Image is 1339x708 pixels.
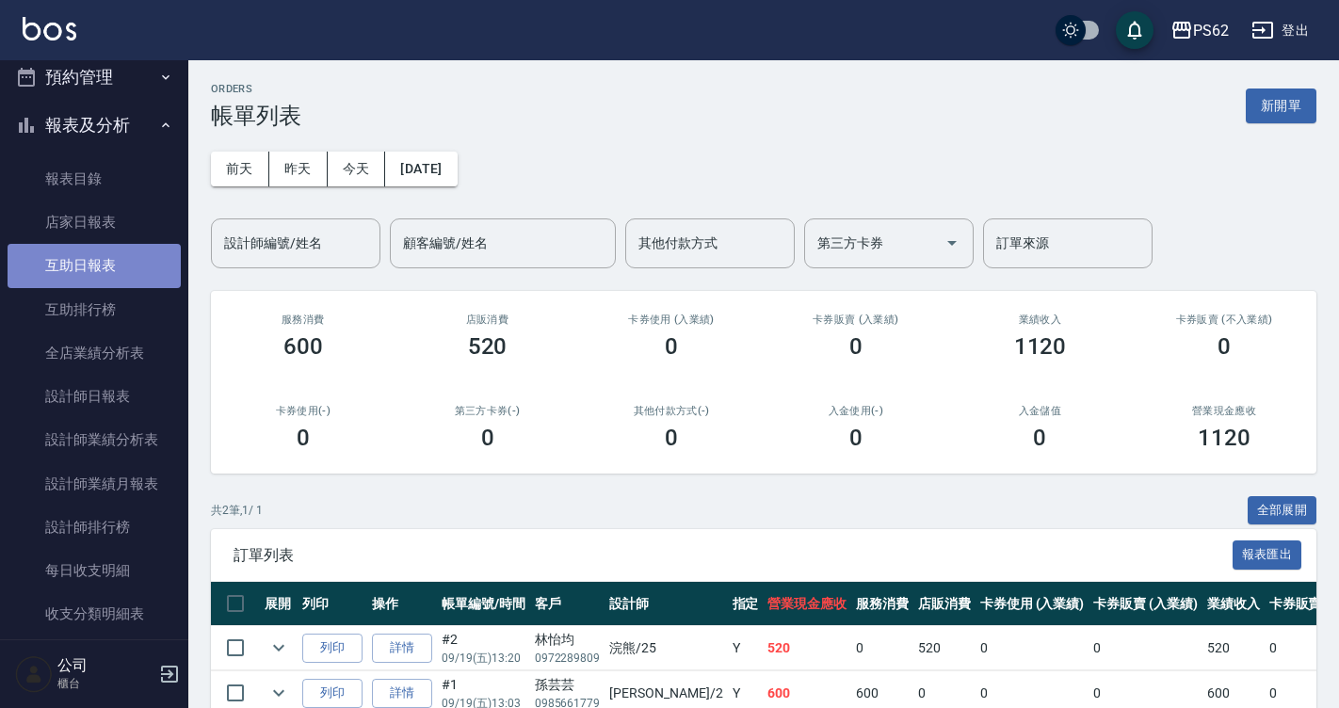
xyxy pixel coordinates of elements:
a: 收支分類明細表 [8,592,181,636]
h3: 0 [849,333,863,360]
h2: 第三方卡券(-) [418,405,557,417]
th: 服務消費 [851,582,913,626]
div: PS62 [1193,19,1229,42]
h3: 1120 [1014,333,1067,360]
a: 詳情 [372,679,432,708]
th: 營業現金應收 [763,582,851,626]
img: Person [15,655,53,693]
p: 櫃台 [57,675,153,692]
img: Logo [23,17,76,40]
span: 訂單列表 [234,546,1233,565]
h2: ORDERS [211,83,301,95]
button: 今天 [328,152,386,186]
h3: 1120 [1198,425,1250,451]
button: 報表匯出 [1233,540,1302,570]
td: 浣熊 /25 [605,626,727,670]
h3: 0 [665,425,678,451]
th: 卡券販賣 (入業績) [1089,582,1202,626]
h2: 入金使用(-) [786,405,926,417]
th: 指定 [728,582,764,626]
td: 520 [1202,626,1265,670]
th: 展開 [260,582,298,626]
a: 設計師業績月報表 [8,462,181,506]
h2: 營業現金應收 [1154,405,1294,417]
a: 互助排行榜 [8,288,181,331]
button: PS62 [1163,11,1236,50]
h2: 卡券販賣 (不入業績) [1154,314,1294,326]
td: 520 [913,626,976,670]
h2: 卡券使用 (入業績) [602,314,741,326]
td: Y [728,626,764,670]
th: 店販消費 [913,582,976,626]
a: 互助日報表 [8,244,181,287]
a: 全店業績分析表 [8,331,181,375]
button: expand row [265,634,293,662]
td: 520 [763,626,851,670]
button: Open [937,228,967,258]
th: 操作 [367,582,437,626]
a: 設計師排行榜 [8,506,181,549]
a: 設計師日報表 [8,375,181,418]
h3: 0 [1218,333,1231,360]
h3: 520 [468,333,508,360]
h3: 0 [849,425,863,451]
th: 業績收入 [1202,582,1265,626]
a: 設計師業績分析表 [8,418,181,461]
th: 帳單編號/時間 [437,582,530,626]
h3: 0 [1033,425,1046,451]
td: #2 [437,626,530,670]
td: 0 [851,626,913,670]
th: 列印 [298,582,367,626]
button: 列印 [302,679,363,708]
h3: 0 [481,425,494,451]
a: 新開單 [1246,96,1316,114]
button: 報表及分析 [8,101,181,150]
h3: 0 [665,333,678,360]
h2: 卡券使用(-) [234,405,373,417]
p: 0972289809 [535,650,601,667]
button: 全部展開 [1248,496,1317,525]
a: 店家日報表 [8,201,181,244]
button: [DATE] [385,152,457,186]
h3: 600 [283,333,323,360]
h3: 帳單列表 [211,103,301,129]
button: 前天 [211,152,269,186]
h2: 卡券販賣 (入業績) [786,314,926,326]
h2: 店販消費 [418,314,557,326]
th: 設計師 [605,582,727,626]
button: 預約管理 [8,53,181,102]
td: 0 [1089,626,1202,670]
th: 卡券使用 (入業績) [976,582,1089,626]
p: 09/19 (五) 13:20 [442,650,525,667]
a: 每日收支明細 [8,549,181,592]
div: 林怡均 [535,630,601,650]
button: 新開單 [1246,88,1316,123]
a: 報表匯出 [1233,545,1302,563]
h3: 0 [297,425,310,451]
button: expand row [265,679,293,707]
td: 0 [976,626,1089,670]
h2: 其他付款方式(-) [602,405,741,417]
h3: 服務消費 [234,314,373,326]
h2: 業績收入 [971,314,1110,326]
div: 孫芸芸 [535,675,601,695]
h5: 公司 [57,656,153,675]
button: 列印 [302,634,363,663]
button: 昨天 [269,152,328,186]
button: 登出 [1244,13,1316,48]
a: 詳情 [372,634,432,663]
th: 客戶 [530,582,605,626]
h2: 入金儲值 [971,405,1110,417]
p: 共 2 筆, 1 / 1 [211,502,263,519]
button: save [1116,11,1153,49]
a: 報表目錄 [8,157,181,201]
